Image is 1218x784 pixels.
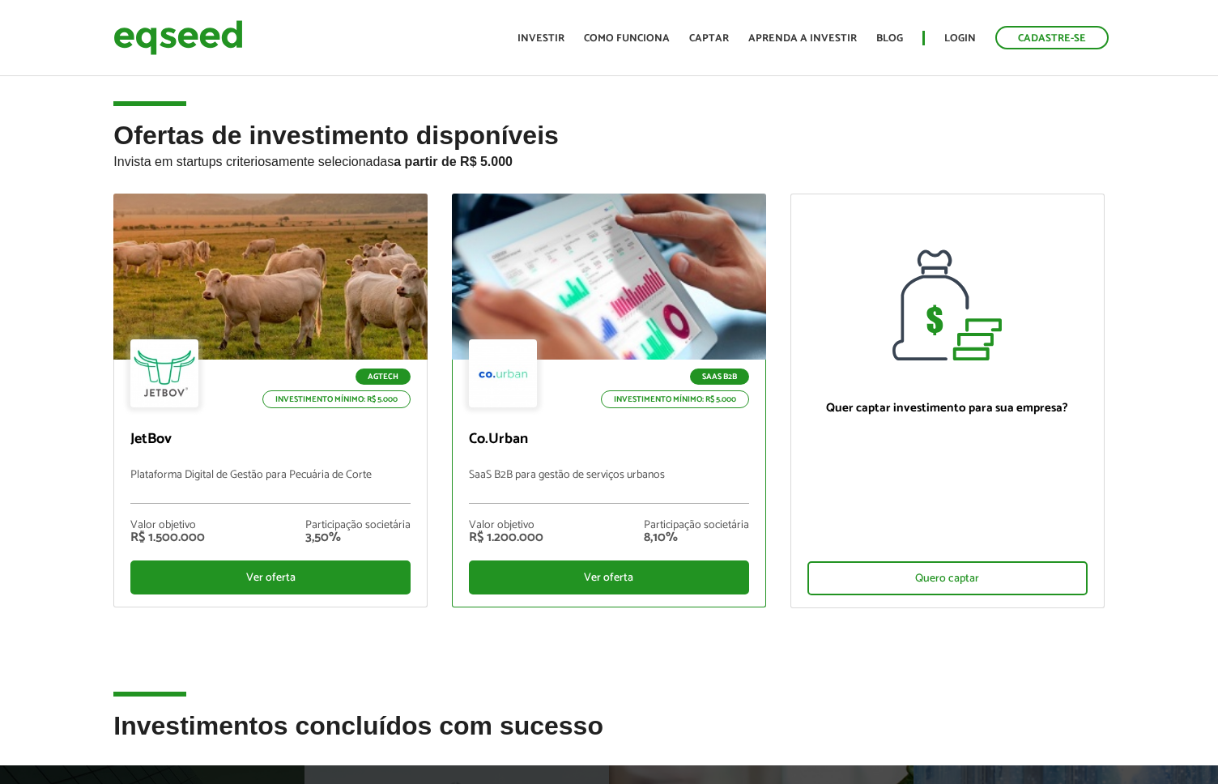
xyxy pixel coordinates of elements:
p: SaaS B2B [690,369,749,385]
h2: Investimentos concluídos com sucesso [113,712,1104,765]
p: Investimento mínimo: R$ 5.000 [601,390,749,408]
p: Invista em startups criteriosamente selecionadas [113,150,1104,169]
p: Investimento mínimo: R$ 5.000 [262,390,411,408]
div: R$ 1.200.000 [469,531,543,544]
a: Aprenda a investir [748,33,857,44]
a: SaaS B2B Investimento mínimo: R$ 5.000 Co.Urban SaaS B2B para gestão de serviços urbanos Valor ob... [452,194,766,607]
div: R$ 1.500.000 [130,531,205,544]
div: Quero captar [807,561,1088,595]
p: Plataforma Digital de Gestão para Pecuária de Corte [130,469,411,504]
p: JetBov [130,431,411,449]
p: SaaS B2B para gestão de serviços urbanos [469,469,749,504]
div: Valor objetivo [130,520,205,531]
a: Captar [689,33,729,44]
a: Quer captar investimento para sua empresa? Quero captar [790,194,1105,608]
strong: a partir de R$ 5.000 [394,155,513,168]
a: Login [944,33,976,44]
div: 3,50% [305,531,411,544]
div: 8,10% [644,531,749,544]
div: Ver oferta [469,560,749,594]
p: Co.Urban [469,431,749,449]
div: Participação societária [305,520,411,531]
p: Agtech [356,369,411,385]
a: Cadastre-se [995,26,1109,49]
a: Agtech Investimento mínimo: R$ 5.000 JetBov Plataforma Digital de Gestão para Pecuária de Corte V... [113,194,428,607]
img: EqSeed [113,16,243,59]
div: Participação societária [644,520,749,531]
a: Como funciona [584,33,670,44]
div: Ver oferta [130,560,411,594]
p: Quer captar investimento para sua empresa? [807,401,1088,415]
a: Blog [876,33,903,44]
a: Investir [517,33,564,44]
h2: Ofertas de investimento disponíveis [113,121,1104,194]
div: Valor objetivo [469,520,543,531]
